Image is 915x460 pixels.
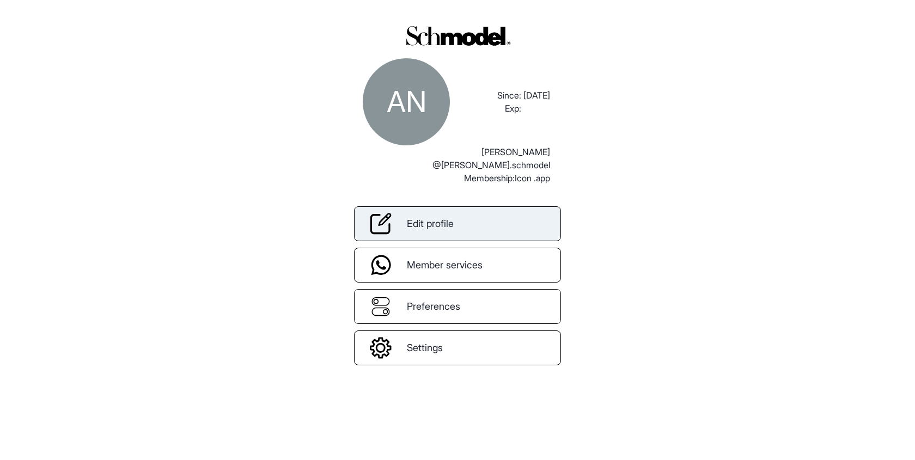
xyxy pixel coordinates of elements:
[407,299,460,314] span: Preferences
[481,145,550,158] p: [PERSON_NAME]
[363,58,450,145] div: abdellah naji
[407,257,483,272] span: Member services
[407,216,454,231] span: Edit profile
[370,337,392,359] img: settings
[505,102,521,115] p: Exp:
[400,22,515,50] img: logo
[407,340,443,355] span: Settings
[387,84,426,119] span: AN
[370,213,392,235] img: EditProfile
[432,158,550,171] p: @[PERSON_NAME].schmodel
[497,89,521,102] p: Since:
[354,330,561,365] a: settingsSettings
[354,206,561,241] a: EditProfileEdit profile
[523,89,550,102] p: [DATE]
[464,171,550,185] p: Membership: Icon .app
[370,296,392,317] img: Preferances
[370,254,392,276] img: MemberServices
